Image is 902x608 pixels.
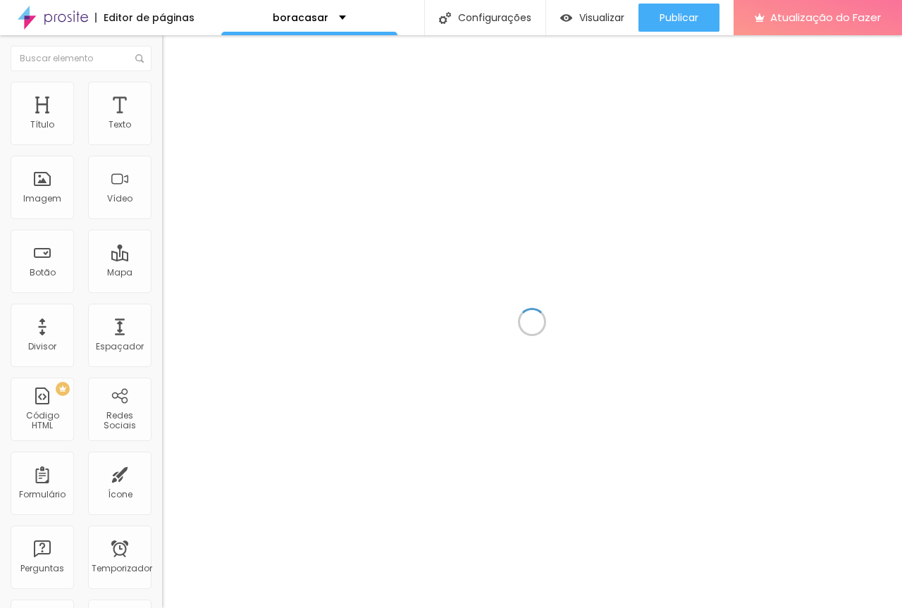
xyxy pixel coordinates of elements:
font: boracasar [273,11,328,25]
font: Redes Sociais [104,409,136,431]
font: Divisor [28,340,56,352]
font: Temporizador [92,562,152,574]
font: Espaçador [96,340,144,352]
img: Ícone [439,12,451,24]
font: Imagem [23,192,61,204]
font: Publicar [660,11,698,25]
button: Visualizar [546,4,638,32]
font: Botão [30,266,56,278]
font: Mapa [107,266,132,278]
button: Publicar [638,4,719,32]
img: Ícone [135,54,144,63]
font: Vídeo [107,192,132,204]
img: view-1.svg [560,12,572,24]
font: Visualizar [579,11,624,25]
font: Título [30,118,54,130]
font: Formulário [19,488,66,500]
font: Ícone [108,488,132,500]
font: Texto [109,118,131,130]
font: Configurações [458,11,531,25]
font: Editor de páginas [104,11,194,25]
font: Atualização do Fazer [770,10,881,25]
font: Perguntas [20,562,64,574]
font: Código HTML [26,409,59,431]
input: Buscar elemento [11,46,152,71]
